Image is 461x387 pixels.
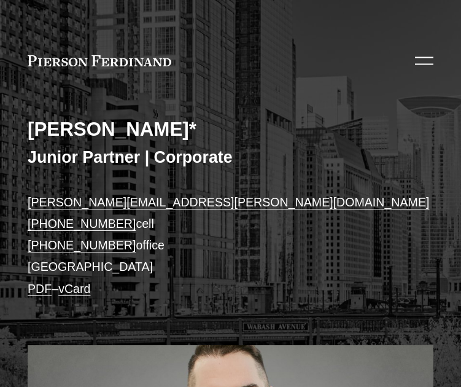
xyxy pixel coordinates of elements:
[28,195,429,209] a: [PERSON_NAME][EMAIL_ADDRESS][PERSON_NAME][DOMAIN_NAME]
[28,118,433,141] h2: [PERSON_NAME]*
[28,238,136,252] a: [PHONE_NUMBER]
[58,282,90,295] a: vCard
[28,217,136,230] a: [PHONE_NUMBER]
[28,282,52,295] a: PDF
[28,147,433,168] h3: Junior Partner | Corporate
[28,192,433,300] p: cell office [GEOGRAPHIC_DATA] –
